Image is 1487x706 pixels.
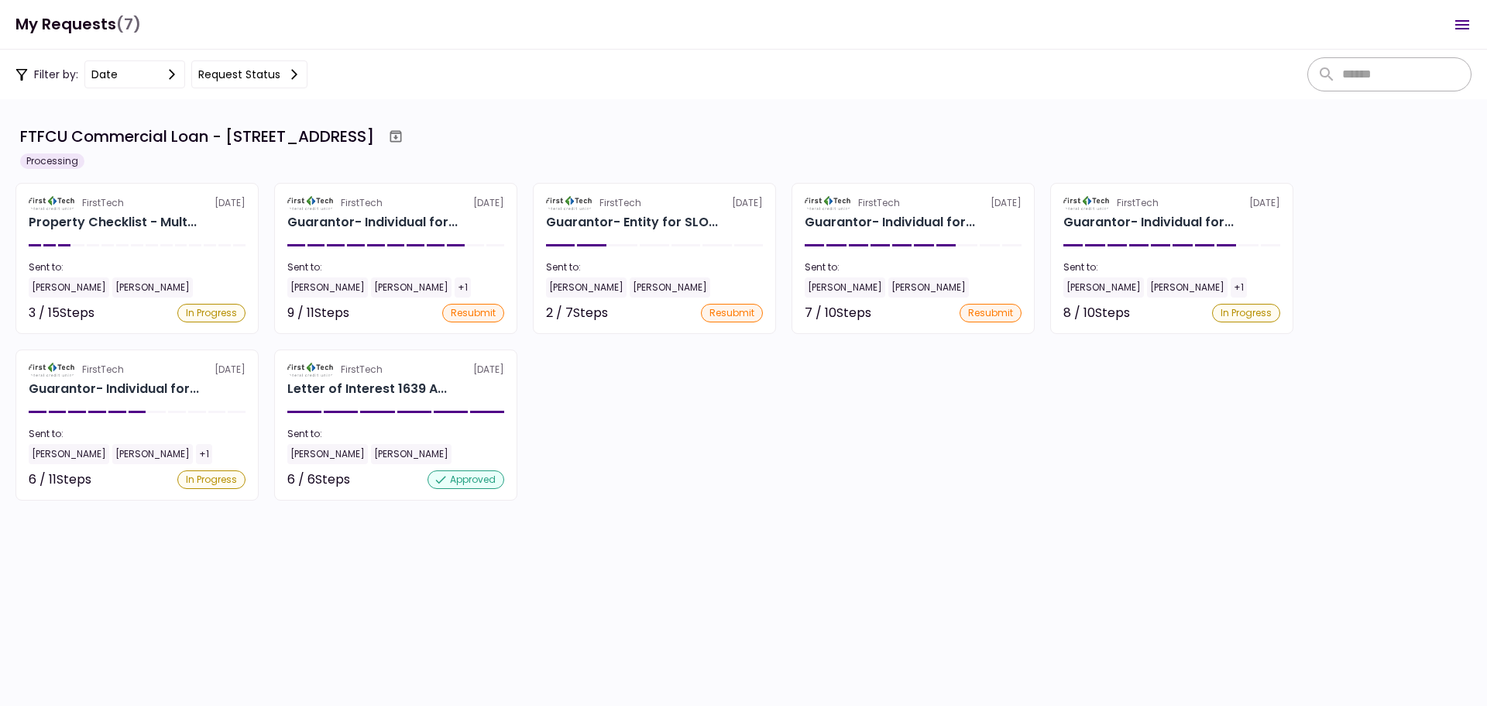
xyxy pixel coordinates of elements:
div: [DATE] [29,363,246,377]
div: Sent to: [287,260,504,274]
h1: My Requests [15,9,141,40]
div: In Progress [1212,304,1280,322]
div: Letter of Interest 1639 Alameda Ave Lakewood OH [287,380,447,398]
div: [DATE] [546,196,763,210]
div: Sent to: [546,260,763,274]
div: [PERSON_NAME] [888,277,969,298]
div: Sent to: [805,260,1022,274]
img: Partner logo [29,196,76,210]
img: Partner logo [287,196,335,210]
div: [PERSON_NAME] [371,444,452,464]
div: FirstTech [599,196,641,210]
span: (7) [116,9,141,40]
div: [PERSON_NAME] [112,444,193,464]
div: [PERSON_NAME] [1147,277,1228,298]
button: date [84,60,185,88]
div: Guarantor- Individual for SLOV AND SLOV, LLC Jim Miketo [805,213,975,232]
div: [PERSON_NAME] [1063,277,1144,298]
img: Partner logo [1063,196,1111,210]
div: [PERSON_NAME] [29,444,109,464]
div: [PERSON_NAME] [546,277,627,298]
div: FirstTech [1117,196,1159,210]
div: 8 / 10 Steps [1063,304,1130,322]
div: resubmit [701,304,763,322]
div: 6 / 6 Steps [287,470,350,489]
div: resubmit [960,304,1022,322]
div: Guarantor- Individual for SLOV AND SLOV, LLC Shawn Buckley [29,380,199,398]
div: [PERSON_NAME] [805,277,885,298]
div: Sent to: [287,427,504,441]
img: Partner logo [29,363,76,377]
div: In Progress [177,304,246,322]
button: Request status [191,60,307,88]
div: FirstTech [858,196,900,210]
div: [PERSON_NAME] [29,277,109,298]
div: Sent to: [29,260,246,274]
div: [DATE] [805,196,1022,210]
div: Guarantor- Individual for SLOV AND SLOV, LLC John Curran [287,213,458,232]
div: FTFCU Commercial Loan - [STREET_ADDRESS] [20,125,374,148]
div: FirstTech [82,196,124,210]
div: Processing [20,153,84,169]
button: Archive workflow [382,122,410,150]
img: Partner logo [287,363,335,377]
div: In Progress [177,470,246,489]
div: 6 / 11 Steps [29,470,91,489]
img: Partner logo [805,196,852,210]
div: Property Checklist - Multi-Family for SLOV AND SLOV, LLC 1639 Alameda Ave [29,213,197,232]
div: 2 / 7 Steps [546,304,608,322]
div: [DATE] [1063,196,1280,210]
button: Open menu [1444,6,1481,43]
div: 9 / 11 Steps [287,304,349,322]
div: Guarantor- Individual for SLOV AND SLOV, LLC Joe Miketo [1063,213,1234,232]
div: [DATE] [287,363,504,377]
img: Partner logo [546,196,593,210]
div: [PERSON_NAME] [287,444,368,464]
div: FirstTech [341,196,383,210]
div: Guarantor- Entity for SLOV AND SLOV, LLC Neighborhood Drummer, LLC [546,213,718,232]
div: [DATE] [287,196,504,210]
div: [PERSON_NAME] [287,277,368,298]
div: FirstTech [82,363,124,377]
div: +1 [1231,277,1247,298]
div: 3 / 15 Steps [29,304,94,322]
div: [PERSON_NAME] [112,277,193,298]
div: FirstTech [341,363,383,377]
div: Filter by: [15,60,307,88]
div: +1 [196,444,212,464]
div: approved [428,470,504,489]
div: [DATE] [29,196,246,210]
div: 7 / 10 Steps [805,304,871,322]
div: Sent to: [1063,260,1280,274]
div: +1 [455,277,471,298]
div: resubmit [442,304,504,322]
div: [PERSON_NAME] [630,277,710,298]
div: [PERSON_NAME] [371,277,452,298]
div: Sent to: [29,427,246,441]
div: date [91,66,118,83]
